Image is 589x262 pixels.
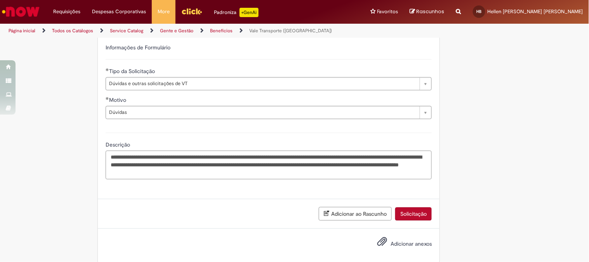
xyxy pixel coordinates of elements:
a: Gente e Gestão [160,28,193,34]
div: Padroniza [214,8,259,17]
span: Despesas Corporativas [92,8,146,16]
span: Motivo [109,96,128,103]
a: Página inicial [9,28,35,34]
span: Dúvidas e outras solicitações de VT [109,77,416,90]
span: HB [477,9,482,14]
span: Obrigatório Preenchido [106,68,109,71]
span: Requisições [53,8,80,16]
a: Rascunhos [410,8,445,16]
a: Vale Transporte ([GEOGRAPHIC_DATA]) [249,28,332,34]
textarea: Descrição [106,150,432,179]
button: Solicitação [395,207,432,220]
a: Service Catalog [110,28,143,34]
img: click_logo_yellow_360x200.png [181,5,202,17]
span: Tipo da Solicitação [109,68,156,75]
label: Informações de Formulário [106,44,170,51]
span: Obrigatório Preenchido [106,97,109,100]
p: +GenAi [240,8,259,17]
span: More [158,8,170,16]
ul: Trilhas de página [6,24,387,38]
span: Dúvidas [109,106,416,119]
span: Hellen [PERSON_NAME] [PERSON_NAME] [488,8,583,15]
span: Favoritos [377,8,398,16]
button: Adicionar ao Rascunho [319,207,392,220]
a: Todos os Catálogos [52,28,93,34]
a: Benefícios [210,28,233,34]
img: ServiceNow [1,4,41,19]
span: Descrição [106,141,132,148]
span: Adicionar anexos [391,241,432,248]
button: Adicionar anexos [375,234,389,252]
span: Rascunhos [417,8,445,15]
